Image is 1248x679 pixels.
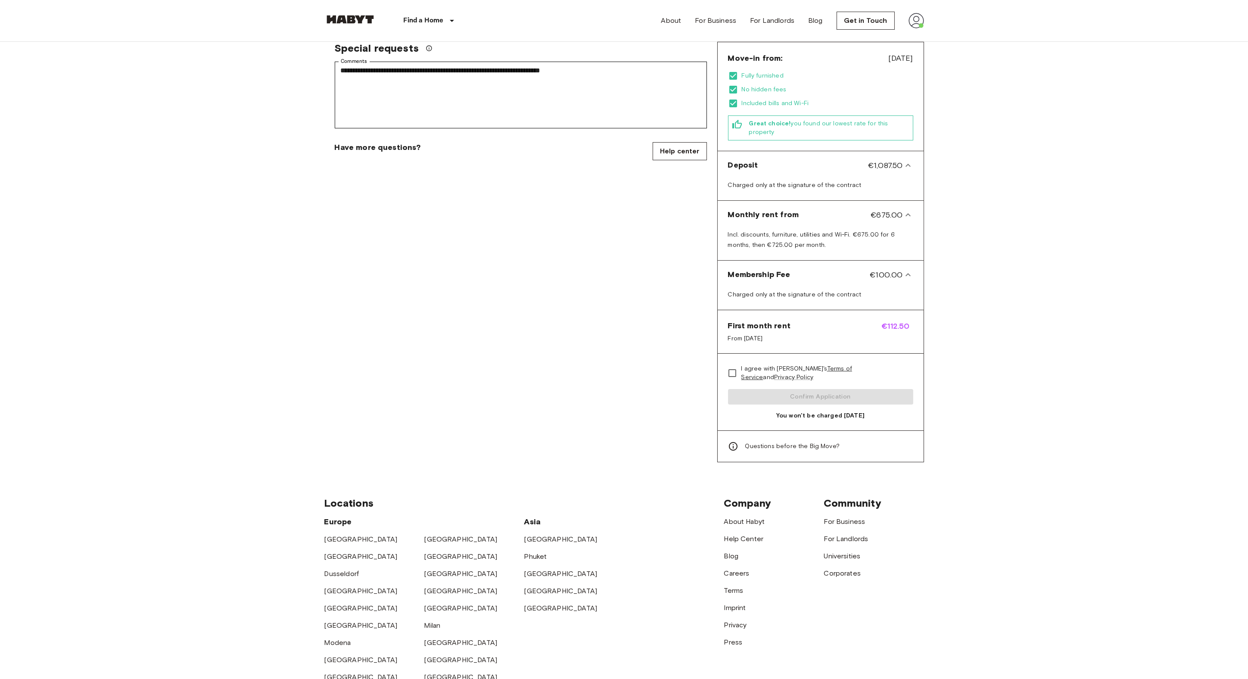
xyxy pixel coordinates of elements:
span: Charged only at the signature of the contract [728,291,862,298]
a: Modena [324,639,351,647]
span: €100.00 [870,269,903,280]
span: No hidden fees [742,85,913,94]
span: €675.00 [871,209,903,221]
span: €112.50 [881,321,913,343]
a: [GEOGRAPHIC_DATA] [324,535,398,543]
span: Locations [324,497,373,509]
a: [GEOGRAPHIC_DATA] [324,656,398,664]
a: [GEOGRAPHIC_DATA] [324,587,398,595]
a: Terms of Service [741,365,852,381]
a: Help center [653,142,707,160]
div: Membership Fee€100.00 [721,264,920,286]
label: Comments [341,58,367,65]
a: Terms [724,586,744,595]
a: Careers [724,569,750,577]
div: Deposit€1,087.50 [721,176,920,197]
span: Have more questions? [335,142,421,153]
a: Press [724,638,743,646]
a: [GEOGRAPHIC_DATA] [324,604,398,612]
a: [GEOGRAPHIC_DATA] [524,587,598,595]
a: [GEOGRAPHIC_DATA] [524,570,598,578]
a: [GEOGRAPHIC_DATA] [324,552,398,561]
span: I agree with [PERSON_NAME]'s and [741,364,906,382]
svg: We'll do our best to accommodate your request, but please note we can't guarantee it will be poss... [426,45,433,52]
span: Europe [324,517,352,526]
a: Dusseldorf [324,570,359,578]
span: Fully furnished [742,72,913,80]
a: Universities [824,552,861,560]
span: Community [824,497,881,509]
a: Blog [808,16,823,26]
span: €1,087.50 [868,160,903,171]
span: Asia [524,517,541,526]
span: You won't be charged [DATE] [728,411,913,420]
p: Find a Home [404,16,444,26]
a: [GEOGRAPHIC_DATA] [424,552,498,561]
span: Special requests [335,42,419,55]
a: Milan [424,621,441,629]
a: Phuket [524,552,547,561]
a: Help Center [724,535,764,543]
b: Great choice! [749,120,791,127]
a: [GEOGRAPHIC_DATA] [524,535,598,543]
a: For Landlords [750,16,794,26]
span: From [DATE] [728,334,791,343]
span: [DATE] [889,53,913,64]
a: Get in Touch [837,12,895,30]
span: Included bills and Wi-Fi [742,99,913,108]
a: [GEOGRAPHIC_DATA] [424,570,498,578]
a: For Business [824,517,865,526]
span: you found our lowest rate for this property [749,119,909,137]
a: About Habyt [724,517,765,526]
a: Blog [724,552,739,560]
span: Questions before the Big Move? [745,442,840,451]
div: Comments [335,62,707,128]
div: Monthly rent from€675.00 [721,204,920,226]
a: Corporates [824,569,861,577]
span: Incl. discounts, furniture, utilities and Wi-Fi. €675.00 for 6 months, then €725.00 per month. [728,231,895,249]
span: Monthly rent from [728,209,799,221]
span: Deposit [728,160,758,171]
a: For Business [695,16,736,26]
span: First month rent [728,321,791,331]
a: [GEOGRAPHIC_DATA] [424,535,498,543]
a: [GEOGRAPHIC_DATA] [424,604,498,612]
span: Company [724,497,772,509]
a: [GEOGRAPHIC_DATA] [424,639,498,647]
a: [GEOGRAPHIC_DATA] [424,656,498,664]
a: Privacy Policy [774,374,813,381]
a: [GEOGRAPHIC_DATA] [524,604,598,612]
img: avatar [909,13,924,28]
a: About [661,16,682,26]
a: For Landlords [824,535,868,543]
a: Imprint [724,604,746,612]
a: [GEOGRAPHIC_DATA] [424,587,498,595]
div: Deposit€1,087.50 [721,155,920,176]
span: Move-in from: [728,53,783,63]
img: Habyt [324,15,376,24]
span: Charged only at the signature of the contract [728,181,862,189]
span: Membership Fee [728,269,791,280]
a: [GEOGRAPHIC_DATA] [324,621,398,629]
a: Privacy [724,621,747,629]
